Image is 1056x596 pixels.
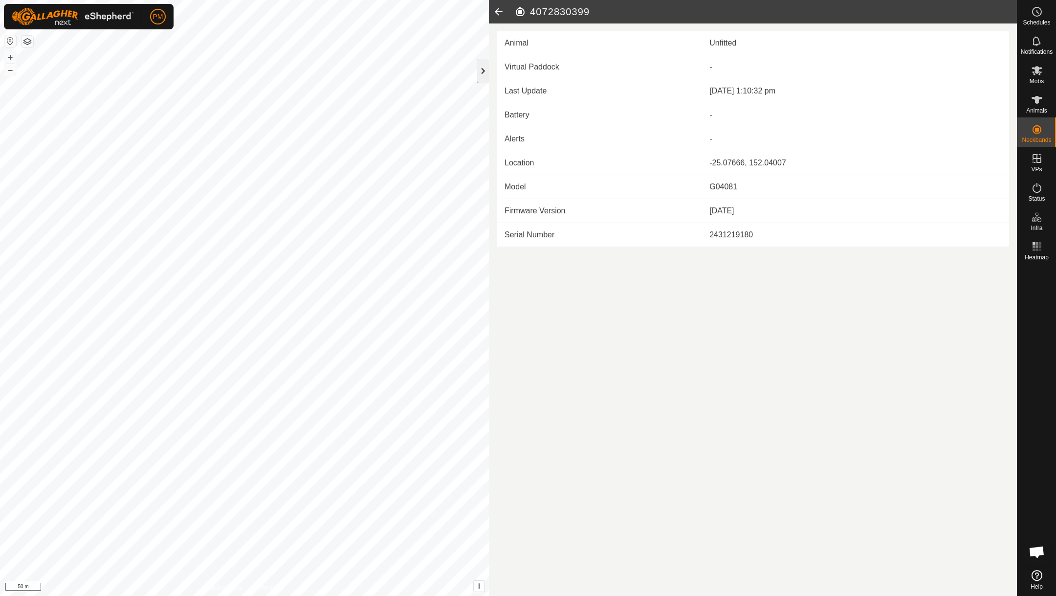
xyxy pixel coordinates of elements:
[1021,49,1053,55] span: Notifications
[1025,254,1049,260] span: Heatmap
[1022,537,1052,567] div: Open chat
[497,55,702,79] td: Virtual Paddock
[1031,225,1042,231] span: Infra
[206,583,242,592] a: Privacy Policy
[1031,166,1042,172] span: VPs
[709,181,1001,193] div: G04081
[497,31,702,55] td: Animal
[254,583,283,592] a: Contact Us
[709,109,1001,121] div: -
[497,151,702,175] td: Location
[497,103,702,127] td: Battery
[1023,20,1050,25] span: Schedules
[497,79,702,103] td: Last Update
[702,127,1009,151] td: -
[478,582,480,590] span: i
[497,199,702,223] td: Firmware Version
[12,8,134,25] img: Gallagher Logo
[1028,196,1045,202] span: Status
[709,229,1001,241] div: 2431219180
[497,175,702,199] td: Model
[1026,108,1047,114] span: Animals
[474,581,484,592] button: i
[709,63,712,71] app-display-virtual-paddock-transition: -
[153,12,163,22] span: PM
[514,6,1017,18] h2: 4072830399
[497,127,702,151] td: Alerts
[22,36,33,47] button: Map Layers
[709,85,1001,97] div: [DATE] 1:10:32 pm
[709,157,1001,169] div: -25.07666, 152.04007
[4,35,16,47] button: Reset Map
[497,223,702,247] td: Serial Number
[1031,584,1043,590] span: Help
[1022,137,1051,143] span: Neckbands
[709,37,1001,49] div: Unfitted
[1030,78,1044,84] span: Mobs
[4,64,16,76] button: –
[1017,566,1056,594] a: Help
[4,51,16,63] button: +
[709,205,1001,217] div: [DATE]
